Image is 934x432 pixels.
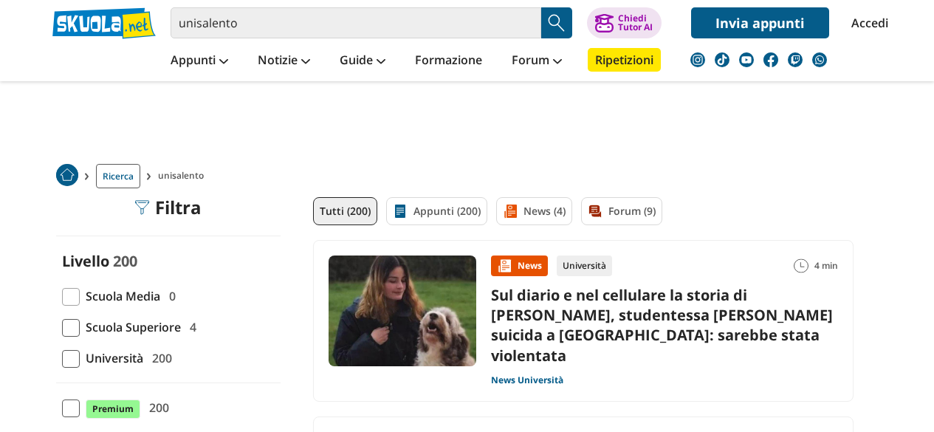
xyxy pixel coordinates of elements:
img: instagram [690,52,705,67]
span: unisalento [158,164,210,188]
a: Ripetizioni [588,48,661,72]
img: WhatsApp [812,52,827,67]
div: News [491,256,548,276]
img: Cerca appunti, riassunti o versioni [546,12,568,34]
span: 0 [163,287,176,306]
span: Scuola Media [80,287,160,306]
span: 200 [146,349,172,368]
a: Invia appunti [691,7,829,38]
img: Appunti filtro contenuto [393,204,408,219]
a: Home [56,164,78,188]
a: Formazione [411,48,486,75]
span: 200 [143,398,169,417]
div: Università [557,256,612,276]
span: Premium [86,400,140,419]
a: Forum [508,48,566,75]
img: facebook [763,52,778,67]
img: tiktok [715,52,729,67]
label: Livello [62,251,109,271]
img: News contenuto [497,258,512,273]
span: Università [80,349,143,368]
img: Home [56,164,78,186]
a: News (4) [496,197,572,225]
a: Tutti (200) [313,197,377,225]
a: News Università [491,374,563,386]
a: Accedi [851,7,882,38]
img: Filtra filtri mobile [134,200,149,215]
input: Cerca appunti, riassunti o versioni [171,7,541,38]
div: Chiedi Tutor AI [618,14,653,32]
a: Appunti [167,48,232,75]
img: twitch [788,52,803,67]
img: News filtro contenuto [503,204,518,219]
a: Ricerca [96,164,140,188]
a: Guide [336,48,389,75]
button: ChiediTutor AI [587,7,662,38]
div: Filtra [134,197,202,218]
span: Scuola Superiore [80,318,181,337]
a: Notizie [254,48,314,75]
a: Appunti (200) [386,197,487,225]
button: Search Button [541,7,572,38]
a: Forum (9) [581,197,662,225]
img: Immagine news [329,256,476,366]
img: Tempo lettura [794,258,808,273]
span: 4 [184,318,196,337]
img: youtube [739,52,754,67]
span: 4 min [814,256,838,276]
span: 200 [113,251,137,271]
img: Forum filtro contenuto [588,204,602,219]
a: Sul diario e nel cellulare la storia di [PERSON_NAME], studentessa [PERSON_NAME] suicida a [GEOGR... [491,285,833,366]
